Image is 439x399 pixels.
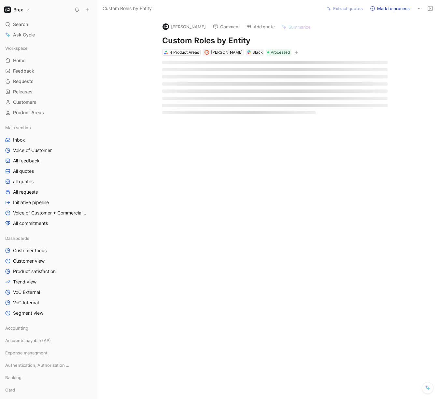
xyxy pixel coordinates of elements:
span: Search [13,21,28,28]
button: BrexBrex [3,5,32,14]
a: Voice of Customer + Commercial NRR Feedback [3,208,94,218]
span: Voice of Customer + Commercial NRR Feedback [13,210,87,216]
span: Voice of Customer [13,147,52,154]
span: Custom Roles by Entity [103,5,152,12]
a: All commitments [3,218,94,228]
a: Initiative pipeline [3,198,94,207]
span: All commitments [13,220,48,227]
a: Feedback [3,66,94,76]
div: Expense managment [3,348,94,360]
button: Add quote [244,22,278,31]
div: Slack [252,49,263,56]
a: Product satisfaction [3,267,94,276]
h1: Brex [13,7,23,13]
span: Customer view [13,258,45,264]
a: Trend view [3,277,94,287]
div: DashboardsCustomer focusCustomer viewProduct satisfactionTrend viewVoC ExternalVoC InternalSegmen... [3,233,94,318]
a: Inbox [3,135,94,145]
span: Dashboards [5,235,29,241]
div: Authentication, Authorization & Auditing [3,360,94,370]
span: VoC Internal [13,299,39,306]
button: Comment [210,22,243,31]
span: All requests [13,189,38,195]
div: Processed [266,49,291,56]
span: Accounts payable (AP) [5,337,51,344]
a: all quotes [3,177,94,186]
a: Customers [3,97,94,107]
img: avatar [205,50,208,54]
span: Feedback [13,68,34,74]
button: Mark to process [367,4,413,13]
span: all quotes [13,178,34,185]
a: VoC External [3,287,94,297]
span: All quotes [13,168,34,174]
button: logo[PERSON_NAME] [160,22,209,32]
span: Summarize [289,24,311,30]
span: [PERSON_NAME] [211,50,243,55]
div: Accounts payable (AP) [3,336,94,347]
a: Voice of Customer [3,145,94,155]
button: Extract quotes [324,4,366,13]
h1: Custom Roles by Entity [162,35,388,46]
div: Search [3,20,94,29]
a: All requests [3,187,94,197]
span: Customer focus [13,247,47,254]
span: Accounting [5,325,28,331]
a: Ask Cycle [3,30,94,40]
a: Product Areas [3,108,94,117]
div: Accounts payable (AP) [3,336,94,345]
a: VoC Internal [3,298,94,308]
span: Workspace [5,45,28,51]
div: Banking [3,373,94,384]
span: Requests [13,78,34,85]
img: logo [163,23,169,30]
span: Initiative pipeline [13,199,49,206]
div: Banking [3,373,94,382]
span: Banking [5,374,21,381]
a: All quotes [3,166,94,176]
span: Customers [13,99,36,105]
div: Dashboards [3,233,94,243]
a: Releases [3,87,94,97]
a: Customer view [3,256,94,266]
span: Home [13,57,25,64]
div: Authentication, Authorization & Auditing [3,360,94,372]
div: Workspace [3,43,94,53]
span: Segment view [13,310,43,316]
span: Product satisfaction [13,268,56,275]
a: Home [3,56,94,65]
a: Customer focus [3,246,94,255]
div: 4 Product Areas [170,49,199,56]
button: Summarize [278,22,314,32]
img: Brex [4,7,11,13]
div: Expense managment [3,348,94,358]
div: Accounting [3,323,94,333]
span: VoC External [13,289,40,296]
span: Card [5,387,15,393]
span: Processed [271,49,290,56]
span: All feedback [13,158,40,164]
span: Product Areas [13,109,44,116]
span: Expense managment [5,350,48,356]
div: Main sectionInboxVoice of CustomerAll feedbackAll quotesall quotesAll requestsInitiative pipeline... [3,123,94,228]
span: Inbox [13,137,25,143]
a: All feedback [3,156,94,166]
span: Trend view [13,279,36,285]
a: Segment view [3,308,94,318]
span: Main section [5,124,31,131]
a: Requests [3,76,94,86]
div: Card [3,385,94,395]
div: Main section [3,123,94,132]
div: Card [3,385,94,397]
span: Releases [13,89,33,95]
span: Authentication, Authorization & Auditing [5,362,70,368]
div: Accounting [3,323,94,335]
span: Ask Cycle [13,31,35,39]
